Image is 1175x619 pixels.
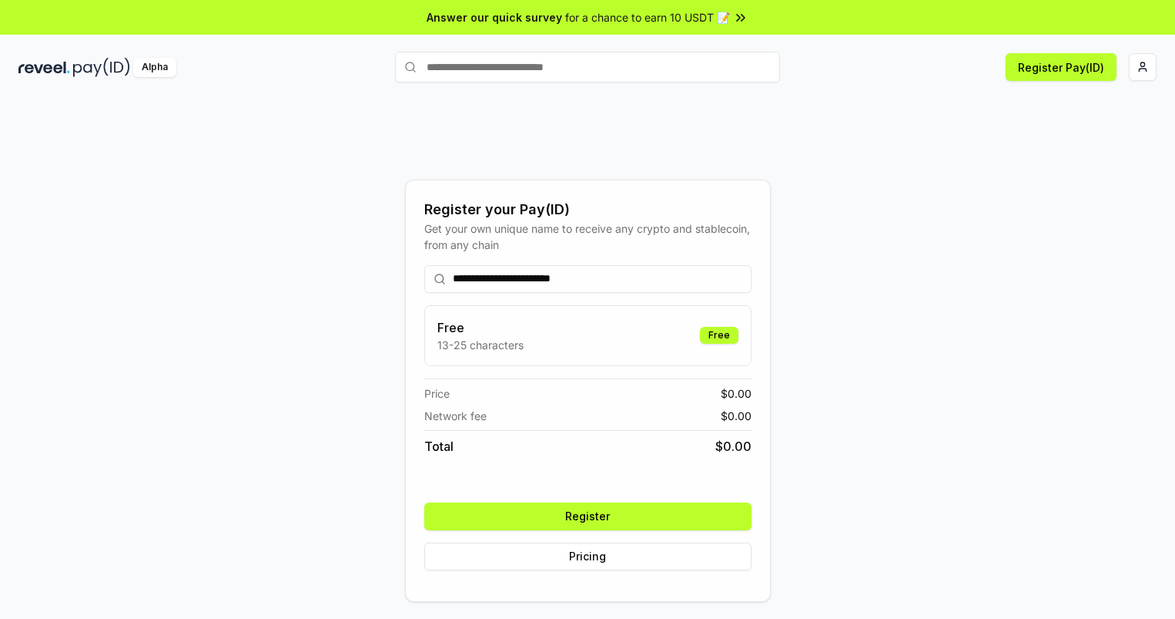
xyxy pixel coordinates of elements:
[437,318,524,337] h3: Free
[73,58,130,77] img: pay_id
[427,9,562,25] span: Answer our quick survey
[424,543,752,570] button: Pricing
[1006,53,1116,81] button: Register Pay(ID)
[424,408,487,424] span: Network fee
[437,337,524,353] p: 13-25 characters
[721,385,752,402] span: $ 0.00
[424,503,752,530] button: Register
[715,437,752,456] span: $ 0.00
[721,408,752,424] span: $ 0.00
[424,199,752,220] div: Register your Pay(ID)
[133,58,176,77] div: Alpha
[424,385,450,402] span: Price
[18,58,70,77] img: reveel_dark
[424,437,454,456] span: Total
[565,9,730,25] span: for a chance to earn 10 USDT 📝
[700,327,738,344] div: Free
[424,220,752,253] div: Get your own unique name to receive any crypto and stablecoin, from any chain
